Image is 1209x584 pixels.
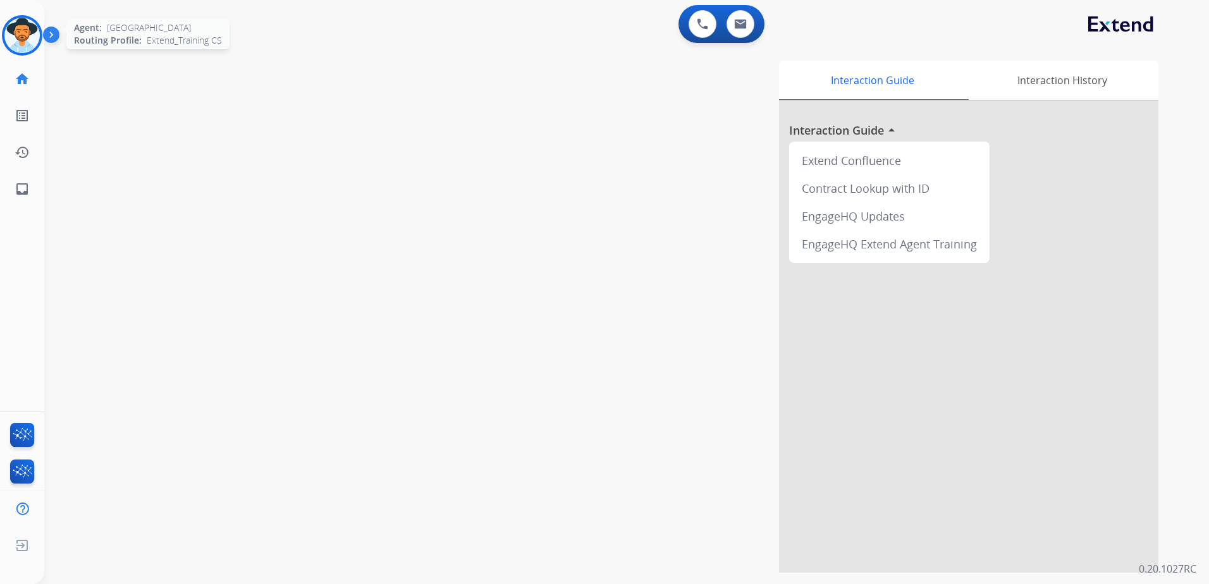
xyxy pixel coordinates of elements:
[15,71,30,87] mat-icon: home
[147,34,222,47] span: Extend_Training CS
[794,230,985,258] div: EngageHQ Extend Agent Training
[794,202,985,230] div: EngageHQ Updates
[794,174,985,202] div: Contract Lookup with ID
[966,61,1158,100] div: Interaction History
[74,34,142,47] span: Routing Profile:
[1139,561,1196,576] p: 0.20.1027RC
[4,18,40,53] img: avatar
[74,21,102,34] span: Agent:
[794,147,985,174] div: Extend Confluence
[15,181,30,197] mat-icon: inbox
[15,108,30,123] mat-icon: list_alt
[107,21,191,34] span: [GEOGRAPHIC_DATA]
[779,61,966,100] div: Interaction Guide
[15,145,30,160] mat-icon: history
